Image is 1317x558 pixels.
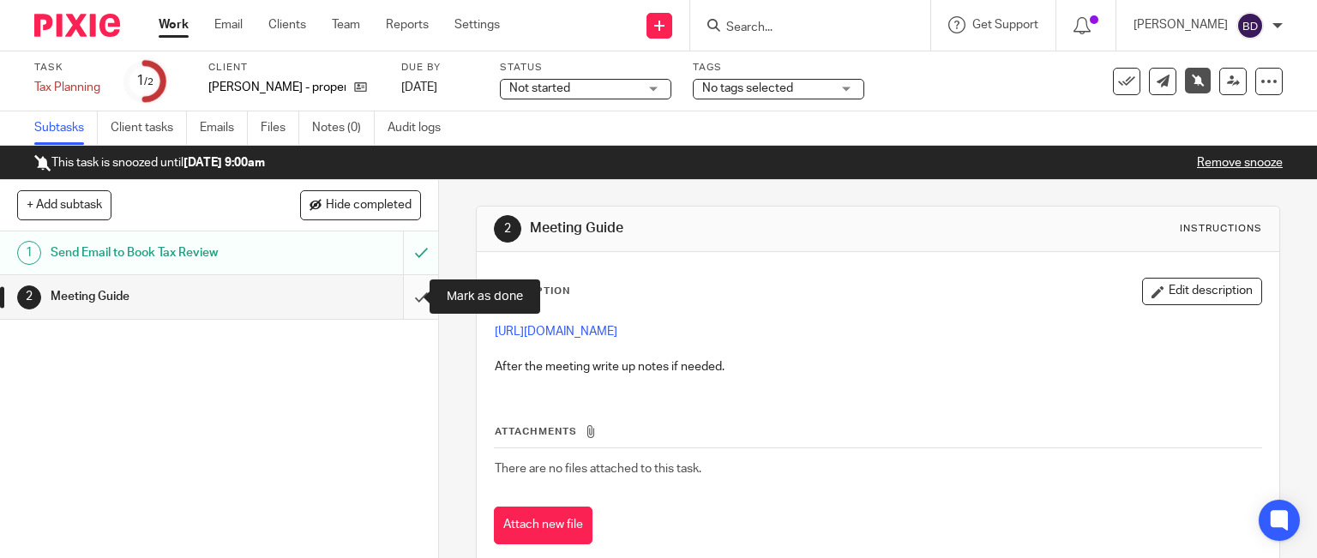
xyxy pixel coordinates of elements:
div: 2 [494,215,521,243]
button: + Add subtask [17,190,111,219]
a: Reports [386,16,429,33]
span: There are no files attached to this task. [495,463,701,475]
button: Edit description [1142,278,1262,305]
b: [DATE] 9:00am [183,157,265,169]
a: Remove snooze [1197,157,1283,169]
div: 1 [136,71,153,91]
a: Settings [454,16,500,33]
h1: Send Email to Book Tax Review [51,240,274,266]
a: Email [214,16,243,33]
span: Not started [509,82,570,94]
a: Work [159,16,189,33]
label: Due by [401,61,478,75]
label: Status [500,61,671,75]
a: Clients [268,16,306,33]
div: 1 [17,241,41,265]
label: Client [208,61,380,75]
a: Emails [200,111,248,145]
div: Tax Planning [34,79,103,96]
img: Pixie [34,14,120,37]
small: /2 [144,77,153,87]
a: Client tasks [111,111,187,145]
img: svg%3E [1236,12,1264,39]
p: [PERSON_NAME] - property [208,79,346,96]
span: Hide completed [326,199,412,213]
h1: Meeting Guide [51,284,274,309]
span: Attachments [495,427,577,436]
p: After the meeting write up notes if needed. [495,358,1262,375]
div: 2 [17,285,41,309]
p: [PERSON_NAME] [1134,16,1228,33]
a: Files [261,111,299,145]
input: Search [725,21,879,36]
a: Team [332,16,360,33]
a: Subtasks [34,111,98,145]
a: Notes (0) [312,111,375,145]
p: Description [494,285,570,298]
span: [DATE] [401,81,437,93]
label: Task [34,61,103,75]
a: Audit logs [388,111,454,145]
a: [URL][DOMAIN_NAME] [495,326,617,338]
button: Attach new file [494,507,592,545]
h1: Meeting Guide [530,219,914,237]
p: This task is snoozed until [34,154,265,171]
span: Get Support [972,19,1038,31]
div: Instructions [1180,222,1262,236]
label: Tags [693,61,864,75]
span: No tags selected [702,82,793,94]
button: Hide completed [300,190,421,219]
